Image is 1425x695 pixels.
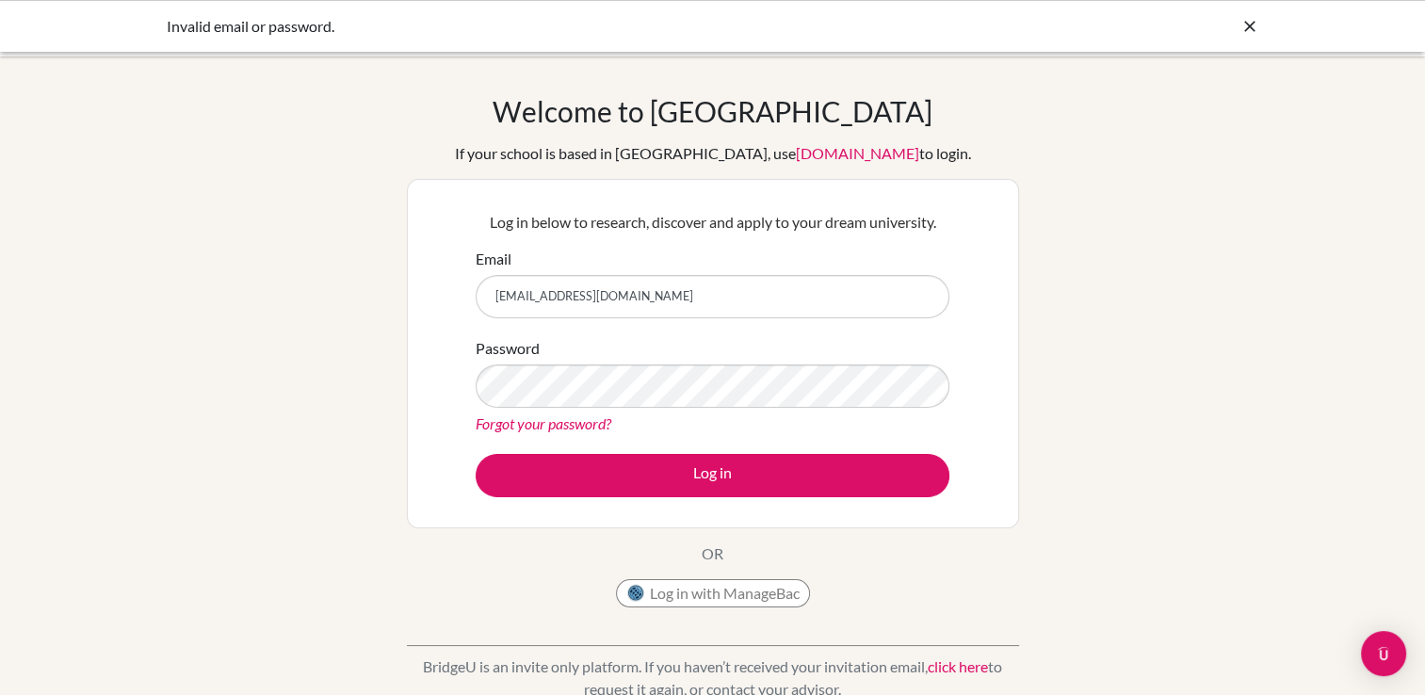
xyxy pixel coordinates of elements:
[476,337,540,360] label: Password
[1361,631,1406,676] div: Open Intercom Messenger
[455,142,971,165] div: If your school is based in [GEOGRAPHIC_DATA], use to login.
[476,248,511,270] label: Email
[476,211,949,234] p: Log in below to research, discover and apply to your dream university.
[928,657,988,675] a: click here
[796,144,919,162] a: [DOMAIN_NAME]
[476,454,949,497] button: Log in
[616,579,810,607] button: Log in with ManageBac
[476,414,611,432] a: Forgot your password?
[493,94,932,128] h1: Welcome to [GEOGRAPHIC_DATA]
[167,15,977,38] div: Invalid email or password.
[702,542,723,565] p: OR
